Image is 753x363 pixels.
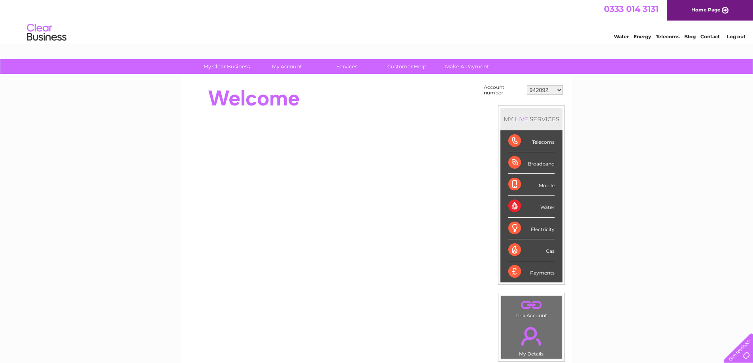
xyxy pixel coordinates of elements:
[434,59,500,74] a: Make A Payment
[508,239,555,261] div: Gas
[700,34,720,39] a: Contact
[513,115,530,123] div: LIVE
[190,4,564,38] div: Clear Business is a trading name of Verastar Limited (registered in [GEOGRAPHIC_DATA] No. 3667643...
[604,4,659,14] a: 0333 014 3131
[508,196,555,217] div: Water
[727,34,745,39] a: Log out
[254,59,319,74] a: My Account
[501,295,562,320] td: Link Account
[374,59,440,74] a: Customer Help
[482,83,525,98] td: Account number
[503,322,560,350] a: .
[508,130,555,152] div: Telecoms
[314,59,379,74] a: Services
[634,34,651,39] a: Energy
[503,298,560,312] a: .
[508,152,555,174] div: Broadband
[656,34,679,39] a: Telecoms
[500,108,562,130] div: MY SERVICES
[508,174,555,196] div: Mobile
[614,34,629,39] a: Water
[501,320,562,359] td: My Details
[194,59,259,74] a: My Clear Business
[508,218,555,239] div: Electricity
[508,261,555,282] div: Payments
[684,34,696,39] a: Blog
[26,21,67,45] img: logo.png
